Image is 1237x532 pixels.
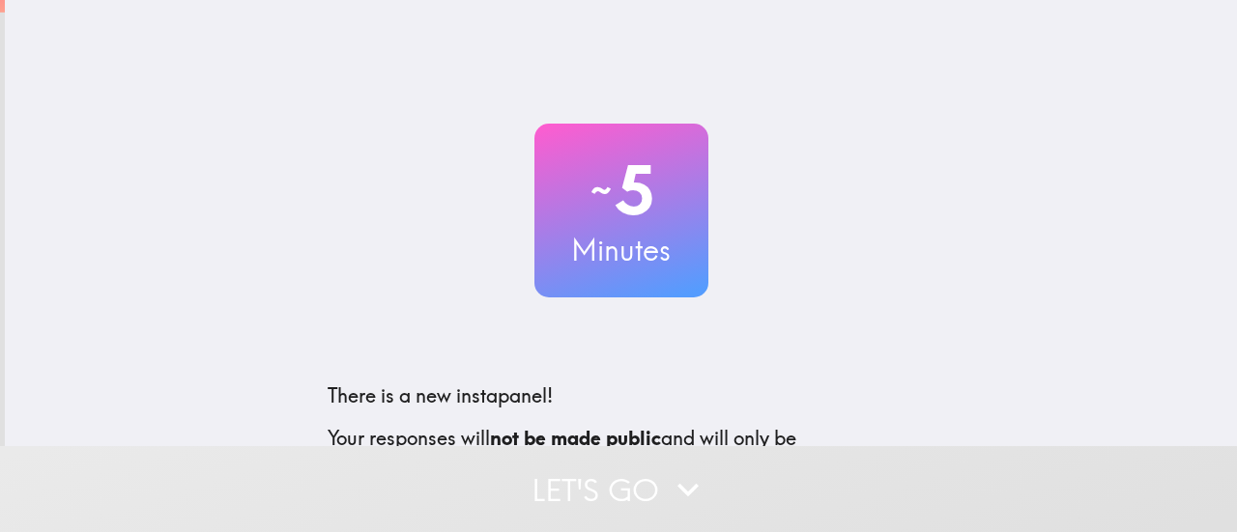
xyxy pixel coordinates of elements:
span: There is a new instapanel! [328,383,553,407]
span: ~ [588,161,615,219]
h2: 5 [534,151,708,230]
b: not be made public [490,426,661,450]
p: Your responses will and will only be confidentially shared with our clients. We'll need your emai... [328,425,915,506]
h3: Minutes [534,230,708,270]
